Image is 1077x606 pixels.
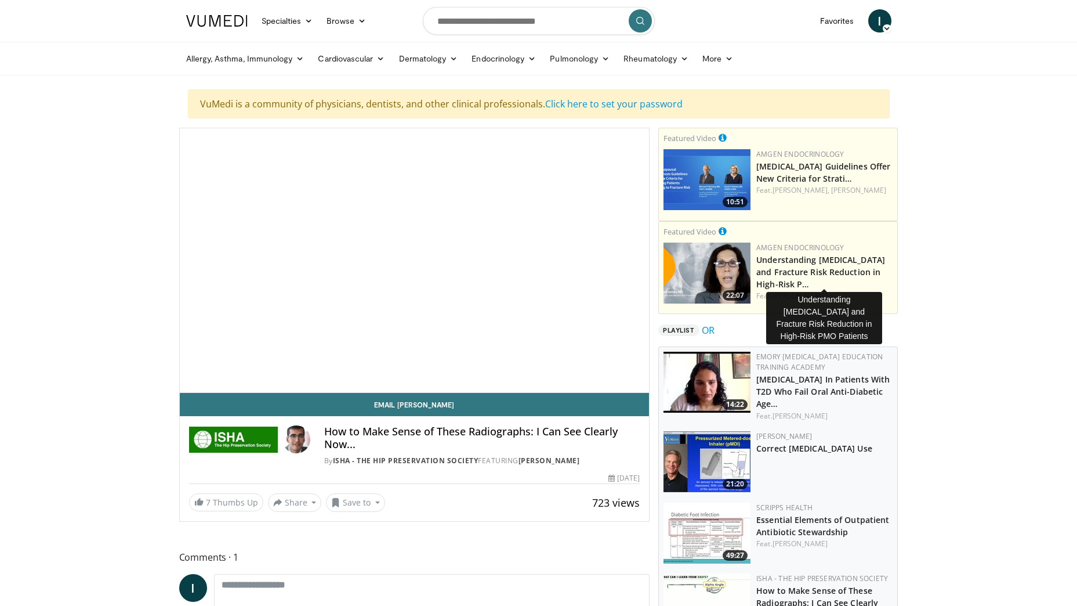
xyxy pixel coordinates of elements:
[831,185,886,195] a: [PERSON_NAME]
[392,47,465,70] a: Dermatology
[723,550,748,561] span: 49:27
[658,324,699,336] span: Playlist
[756,573,888,583] a: ISHA - The Hip Preservation Society
[180,128,650,393] video-js: Video Player
[189,425,278,453] img: ISHA - The Hip Preservation Society
[723,479,748,489] span: 21:20
[756,149,844,159] a: Amgen Endocrinology
[326,493,385,512] button: Save to
[311,47,391,70] a: Cardiovascular
[756,185,893,196] div: Feat.
[663,352,750,413] img: cb8fdfd1-3c01-42c6-81c5-d5487e88c111.150x105_q85_crop-smart_upscale.jpg
[663,226,716,237] small: Featured Video
[813,9,861,33] a: Favorites
[179,574,207,602] a: I
[756,411,893,421] div: Feat.
[756,254,885,290] a: Understanding [MEDICAL_DATA] and Fracture Risk Reduction in High-Risk P…
[189,493,263,511] a: 7 Thumbs Up
[773,411,828,421] a: [PERSON_NAME]
[608,473,640,484] div: [DATE]
[723,290,748,301] span: 22:07
[756,243,844,252] a: Amgen Endocrinology
[663,503,750,564] a: 49:27
[756,352,883,372] a: Emory [MEDICAL_DATA] Education Training Academy
[702,323,715,337] a: OR
[766,292,882,344] div: Understanding [MEDICAL_DATA] and Fracture Risk Reduction in High-Risk PMO Patients
[545,98,683,110] a: Click here to set your password
[423,7,655,35] input: Search topics, interventions
[663,431,750,492] img: 24f79869-bf8a-4040-a4ce-e7186897569f.150x105_q85_crop-smart_upscale.jpg
[324,425,640,450] h4: How to Make Sense of These Radiographs: I Can See Clearly Now...
[543,47,617,70] a: Pulmonology
[592,496,640,510] span: 723 views
[179,47,311,70] a: Allergy, Asthma, Immunology
[268,493,322,512] button: Share
[773,185,829,195] a: [PERSON_NAME],
[723,399,748,410] span: 14:22
[179,550,650,565] span: Comments 1
[663,503,750,564] img: 45d369dc-2b46-41b1-bf91-8eeb9f00ea2e.150x105_q85_crop-smart_upscale.jpg
[663,243,750,304] a: 22:07
[282,425,310,453] img: Avatar
[255,9,320,33] a: Specialties
[324,456,640,466] div: By FEATURING
[206,497,211,508] span: 7
[756,514,889,538] a: Essential Elements of Outpatient Antibiotic Stewardship
[320,9,373,33] a: Browse
[868,9,891,33] a: I
[756,161,890,184] a: [MEDICAL_DATA] Guidelines Offer New Criteria for Strati…
[756,291,893,301] div: Feat.
[663,352,750,413] a: 14:22
[663,149,750,210] a: 10:51
[518,456,580,466] a: [PERSON_NAME]
[617,47,695,70] a: Rheumatology
[756,443,872,454] a: Correct [MEDICAL_DATA] Use
[333,456,478,466] a: ISHA - The Hip Preservation Society
[180,393,650,416] a: Email [PERSON_NAME]
[663,243,750,304] img: c9a25db3-4db0-49e1-a46f-17b5c91d58a1.png.150x105_q85_crop-smart_upscale.png
[695,47,740,70] a: More
[465,47,543,70] a: Endocrinology
[756,539,893,549] div: Feat.
[188,89,890,118] div: VuMedi is a community of physicians, dentists, and other clinical professionals.
[756,431,812,441] a: [PERSON_NAME]
[663,431,750,492] a: 21:20
[663,149,750,210] img: 7b525459-078d-43af-84f9-5c25155c8fbb.png.150x105_q85_crop-smart_upscale.jpg
[756,374,890,409] a: [MEDICAL_DATA] In Patients With T2D Who Fail Oral Anti-Diabetic Age…
[773,539,828,549] a: [PERSON_NAME]
[186,15,248,27] img: VuMedi Logo
[723,197,748,207] span: 10:51
[756,503,813,513] a: Scripps Health
[663,133,716,143] small: Featured Video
